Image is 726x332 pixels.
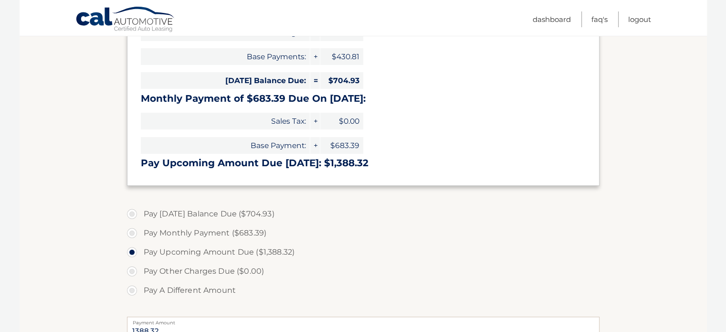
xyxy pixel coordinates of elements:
[310,137,320,154] span: +
[127,243,600,262] label: Pay Upcoming Amount Due ($1,388.32)
[310,72,320,89] span: =
[141,72,310,89] span: [DATE] Balance Due:
[127,204,600,224] label: Pay [DATE] Balance Due ($704.93)
[75,6,176,34] a: Cal Automotive
[141,93,586,105] h3: Monthly Payment of $683.39 Due On [DATE]:
[141,137,310,154] span: Base Payment:
[320,113,363,129] span: $0.00
[320,72,363,89] span: $704.93
[320,48,363,65] span: $430.81
[591,11,608,27] a: FAQ's
[310,48,320,65] span: +
[310,113,320,129] span: +
[127,262,600,281] label: Pay Other Charges Due ($0.00)
[141,113,310,129] span: Sales Tax:
[127,317,600,324] label: Payment Amount
[141,157,586,169] h3: Pay Upcoming Amount Due [DATE]: $1,388.32
[127,224,600,243] label: Pay Monthly Payment ($683.39)
[533,11,571,27] a: Dashboard
[320,137,363,154] span: $683.39
[141,48,310,65] span: Base Payments:
[127,281,600,300] label: Pay A Different Amount
[628,11,651,27] a: Logout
